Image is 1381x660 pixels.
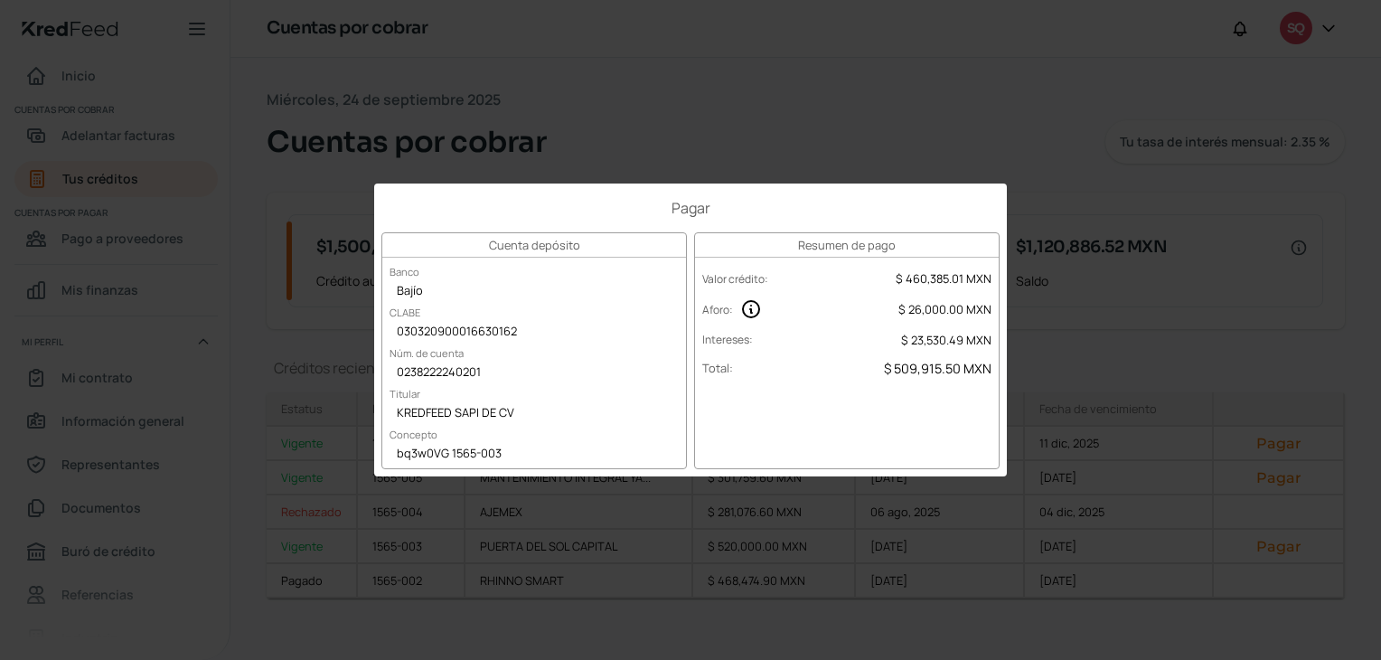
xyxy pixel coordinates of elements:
[896,270,991,287] span: $ 460,385.01 MXN
[884,360,991,377] span: $ 509,915.50 MXN
[382,401,686,428] div: KREDFEED SAPI DE CV
[381,198,1000,218] h1: Pagar
[695,233,999,258] h3: Resumen de pago
[382,360,686,387] div: 0238222240201
[702,360,733,376] label: Total :
[382,278,686,306] div: Bajío
[901,332,991,348] span: $ 23,530.49 MXN
[702,332,753,347] label: Intereses :
[382,233,686,258] h3: Cuenta depósito
[382,319,686,346] div: 030320900016630162
[382,258,427,286] label: Banco
[382,420,445,448] label: Concepto
[702,302,733,317] label: Aforo :
[702,271,768,287] label: Valor crédito :
[382,441,686,468] div: bq3w0VG 1565-003
[382,380,427,408] label: Titular
[382,298,427,326] label: CLABE
[382,339,471,367] label: Núm. de cuenta
[898,301,991,317] span: $ 26,000.00 MXN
